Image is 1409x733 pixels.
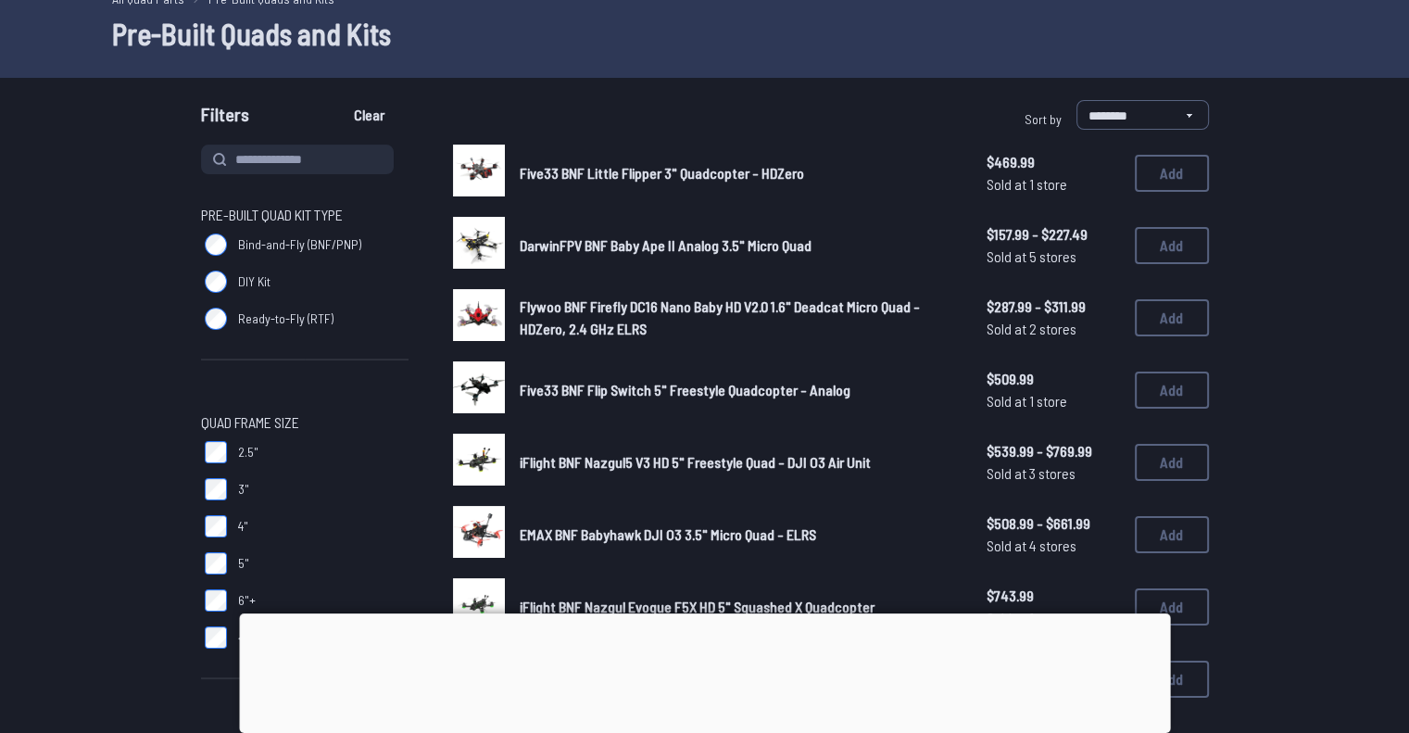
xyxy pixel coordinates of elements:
input: Ready-to-Fly (RTF) [205,308,227,330]
span: $509.99 [987,368,1120,390]
button: Add [1135,661,1209,698]
button: Add [1135,155,1209,192]
span: Flywoo BNF Firefly DC16 Nano Baby HD V2.0 1.6" Deadcat Micro Quad - HDZero, 2.4 GHz ELRS [520,297,920,337]
img: image [453,506,505,558]
span: 3" [238,480,249,499]
img: image [453,289,505,341]
input: 5" [205,552,227,575]
iframe: Advertisement [239,613,1170,728]
span: <2.5" [238,628,265,647]
span: Sold at 1 store [987,607,1120,629]
span: Sold at 4 stores [987,535,1120,557]
button: Add [1135,299,1209,336]
span: Pre-Built Quad Kit Type [201,204,343,226]
img: image [453,434,505,486]
button: Add [1135,444,1209,481]
span: DIY Kit [238,272,270,291]
input: DIY Kit [205,271,227,293]
span: Ready-to-Fly (RTF) [238,310,333,328]
a: DarwinFPV BNF Baby Ape II Analog 3.5" Micro Quad [520,234,957,257]
span: $157.99 - $227.49 [987,223,1120,246]
span: EMAX BNF Babyhawk DJI O3 3.5" Micro Quad - ELRS [520,525,816,543]
span: Sold at 2 stores [987,318,1120,340]
span: Sold at 1 store [987,173,1120,196]
span: 5" [238,554,249,573]
span: Sort by [1025,111,1062,127]
span: 6"+ [238,591,256,610]
span: Bind-and-Fly (BNF/PNP) [238,235,361,254]
span: Five33 BNF Flip Switch 5" Freestyle Quadcopter - Analog [520,381,850,398]
img: image [453,361,505,413]
a: image [453,145,505,202]
span: Quad Frame Size [201,411,299,434]
span: Sold at 1 store [987,390,1120,412]
span: 2.5" [238,443,258,461]
img: image [453,145,505,196]
span: $508.99 - $661.99 [987,512,1120,535]
img: image [453,217,505,269]
input: 4" [205,515,227,537]
a: image [453,217,505,274]
span: $469.99 [987,151,1120,173]
span: $287.99 - $311.99 [987,296,1120,318]
a: image [453,289,505,347]
a: Five33 BNF Little Flipper 3" Quadcopter - HDZero [520,162,957,184]
img: image [453,578,505,630]
span: Sold at 5 stores [987,246,1120,268]
span: Filters [201,100,249,137]
a: iFlight BNF Nazgul Evoque F5X HD 5" Squashed X Quadcopter [520,596,957,618]
span: $743.99 [987,585,1120,607]
a: image [453,434,505,491]
button: Add [1135,516,1209,553]
h1: Pre-Built Quads and Kits [112,11,1298,56]
a: Flywoo BNF Firefly DC16 Nano Baby HD V2.0 1.6" Deadcat Micro Quad - HDZero, 2.4 GHz ELRS [520,296,957,340]
span: Sold at 3 stores [987,462,1120,485]
span: iFlight BNF Nazgul5 V3 HD 5" Freestyle Quad - DJI O3 Air Unit [520,453,871,471]
span: $539.99 - $769.99 [987,440,1120,462]
a: image [453,578,505,636]
button: Add [1135,588,1209,626]
select: Sort by [1076,100,1209,130]
input: 6"+ [205,589,227,612]
input: <2.5" [205,626,227,649]
span: DarwinFPV BNF Baby Ape II Analog 3.5" Micro Quad [520,236,811,254]
input: 2.5" [205,441,227,463]
input: 3" [205,478,227,500]
a: image [453,361,505,419]
input: Bind-and-Fly (BNF/PNP) [205,234,227,256]
span: 4" [238,517,248,536]
button: Add [1135,372,1209,409]
button: Add [1135,227,1209,264]
a: image [453,506,505,563]
a: EMAX BNF Babyhawk DJI O3 3.5" Micro Quad - ELRS [520,524,957,546]
span: Five33 BNF Little Flipper 3" Quadcopter - HDZero [520,164,804,182]
a: Five33 BNF Flip Switch 5" Freestyle Quadcopter - Analog [520,379,957,401]
span: iFlight BNF Nazgul Evoque F5X HD 5" Squashed X Quadcopter [520,598,874,615]
button: Clear [338,100,400,130]
a: iFlight BNF Nazgul5 V3 HD 5" Freestyle Quad - DJI O3 Air Unit [520,451,957,474]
